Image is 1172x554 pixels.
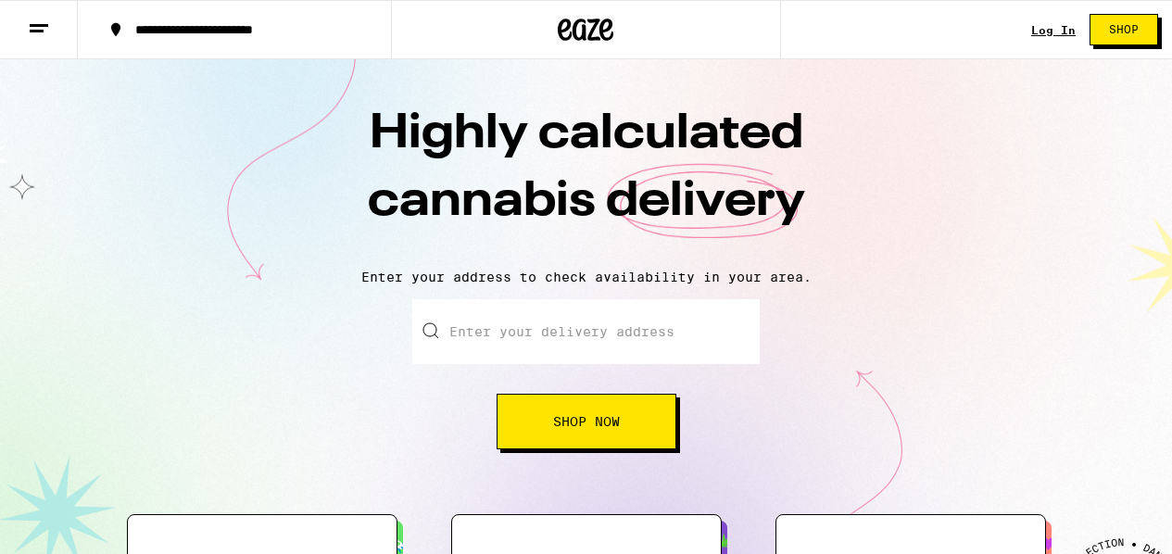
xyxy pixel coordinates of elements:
[553,415,620,428] span: Shop Now
[1109,24,1139,35] span: Shop
[1031,24,1076,36] a: Log In
[19,270,1153,284] p: Enter your address to check availability in your area.
[1090,14,1158,45] button: Shop
[412,299,760,364] input: Enter your delivery address
[1076,14,1172,45] a: Shop
[497,394,676,449] button: Shop Now
[262,101,911,255] h1: Highly calculated cannabis delivery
